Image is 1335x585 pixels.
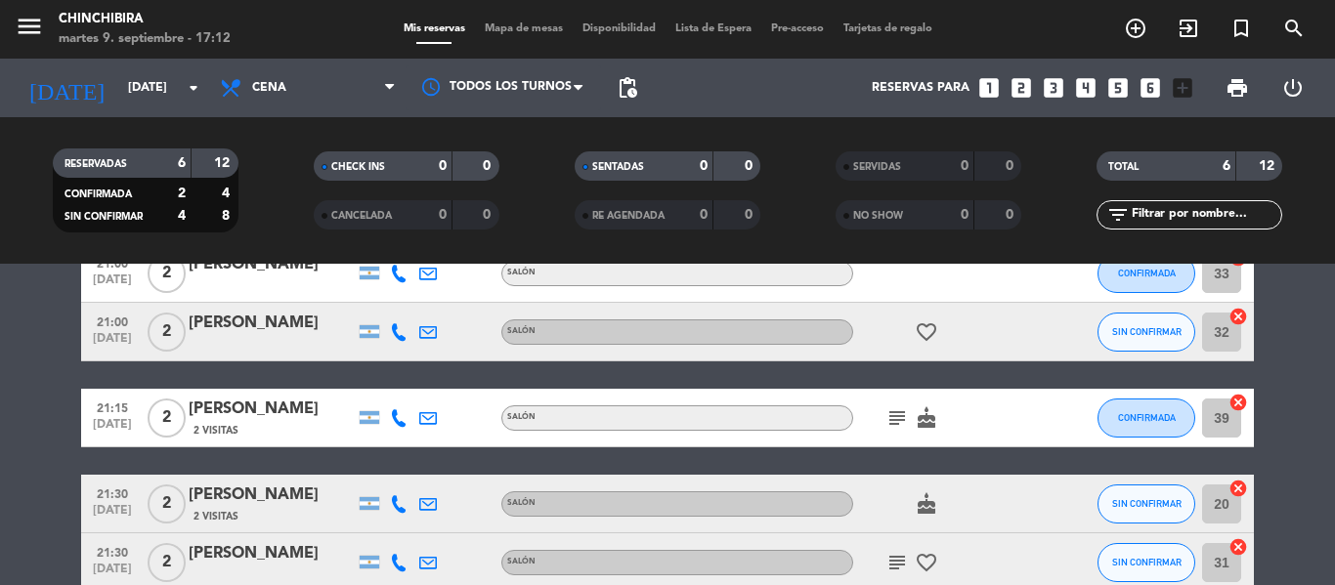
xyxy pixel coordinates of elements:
[1281,76,1305,100] i: power_settings_new
[1228,393,1248,412] i: cancel
[194,509,238,524] span: 2 Visitas
[65,159,127,169] span: RESERVADAS
[189,311,355,336] div: [PERSON_NAME]
[853,162,901,172] span: SERVIDAS
[439,208,447,222] strong: 0
[331,162,385,172] span: CHECK INS
[507,499,536,507] span: SALÓN
[573,23,666,34] span: Disponibilidad
[148,313,186,352] span: 2
[700,208,708,222] strong: 0
[88,504,137,526] span: [DATE]
[88,273,137,296] span: [DATE]
[194,423,238,439] span: 2 Visitas
[182,76,205,100] i: arrow_drop_down
[483,208,495,222] strong: 0
[1098,543,1195,582] button: SIN CONFIRMAR
[885,406,909,430] i: subject
[592,162,644,172] span: SENTADAS
[885,551,909,574] i: subject
[189,397,355,422] div: [PERSON_NAME]
[961,208,969,222] strong: 0
[976,75,1002,101] i: looks_one
[507,413,536,421] span: SALÓN
[507,558,536,565] span: SALÓN
[222,209,234,223] strong: 8
[88,332,137,355] span: [DATE]
[1170,75,1195,101] i: add_box
[1098,254,1195,293] button: CONFIRMADA
[148,398,186,438] span: 2
[1228,537,1248,557] i: cancel
[1073,75,1098,101] i: looks_4
[834,23,942,34] span: Tarjetas de regalo
[1118,268,1176,278] span: CONFIRMADA
[331,211,392,221] span: CANCELADA
[88,396,137,418] span: 21:15
[252,81,286,95] span: Cena
[915,551,938,574] i: favorite_border
[59,29,231,49] div: martes 9. septiembre - 17:12
[1282,17,1306,40] i: search
[88,481,137,504] span: 21:30
[915,320,938,344] i: favorite_border
[592,211,665,221] span: RE AGENDADA
[88,310,137,332] span: 21:00
[1098,398,1195,438] button: CONFIRMADA
[15,12,44,48] button: menu
[148,484,186,523] span: 2
[1112,326,1182,337] span: SIN CONFIRMAR
[700,159,708,173] strong: 0
[178,209,186,223] strong: 4
[483,159,495,173] strong: 0
[65,189,132,199] span: CONFIRMADA
[1108,162,1139,172] span: TOTAL
[1223,159,1230,173] strong: 6
[475,23,573,34] span: Mapa de mesas
[1098,313,1195,352] button: SIN CONFIRMAR
[915,406,938,430] i: cake
[1229,17,1253,40] i: turned_in_not
[1259,159,1278,173] strong: 12
[961,159,969,173] strong: 0
[1265,59,1320,117] div: LOG OUT
[1006,208,1017,222] strong: 0
[1098,484,1195,523] button: SIN CONFIRMAR
[761,23,834,34] span: Pre-acceso
[189,482,355,508] div: [PERSON_NAME]
[1124,17,1147,40] i: add_circle_outline
[88,540,137,563] span: 21:30
[915,492,938,516] i: cake
[1138,75,1163,101] i: looks_6
[222,187,234,200] strong: 4
[1105,75,1131,101] i: looks_5
[439,159,447,173] strong: 0
[666,23,761,34] span: Lista de Espera
[616,76,639,100] span: pending_actions
[507,269,536,276] span: SALÓN
[745,159,756,173] strong: 0
[1118,412,1176,423] span: CONFIRMADA
[1112,498,1182,509] span: SIN CONFIRMAR
[1106,203,1130,227] i: filter_list
[15,66,118,109] i: [DATE]
[853,211,903,221] span: NO SHOW
[394,23,475,34] span: Mis reservas
[214,156,234,170] strong: 12
[1041,75,1066,101] i: looks_3
[88,563,137,585] span: [DATE]
[1112,557,1182,567] span: SIN CONFIRMAR
[148,254,186,293] span: 2
[1006,159,1017,173] strong: 0
[59,10,231,29] div: Chinchibira
[745,208,756,222] strong: 0
[15,12,44,41] i: menu
[88,418,137,440] span: [DATE]
[178,156,186,170] strong: 6
[1177,17,1200,40] i: exit_to_app
[872,81,969,95] span: Reservas para
[1228,479,1248,498] i: cancel
[1009,75,1034,101] i: looks_two
[1130,204,1281,226] input: Filtrar por nombre...
[507,327,536,335] span: SALÓN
